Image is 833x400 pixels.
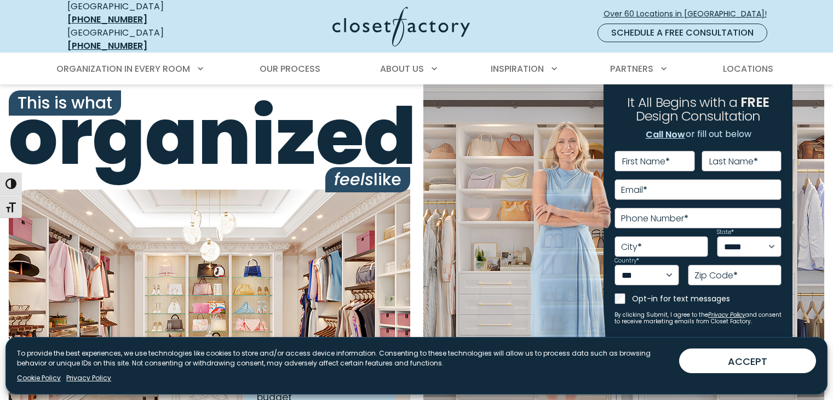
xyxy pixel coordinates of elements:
button: ACCEPT [679,348,816,373]
a: Privacy Policy [66,373,111,383]
i: feels [334,168,374,191]
nav: Primary Menu [49,54,785,84]
a: Cookie Policy [17,373,61,383]
div: [GEOGRAPHIC_DATA] [67,26,226,53]
a: [PHONE_NUMBER] [67,13,147,26]
span: Over 60 Locations in [GEOGRAPHIC_DATA]! [604,8,775,20]
span: About Us [380,62,424,75]
span: Inspiration [491,62,544,75]
span: Our Process [260,62,320,75]
a: Over 60 Locations in [GEOGRAPHIC_DATA]! [603,4,776,24]
img: Closet Factory Logo [332,7,470,47]
a: [PHONE_NUMBER] [67,39,147,52]
span: Organization in Every Room [56,62,190,75]
span: Partners [610,62,653,75]
span: Locations [723,62,773,75]
span: like [325,167,410,192]
span: organized [9,98,410,176]
a: Schedule a Free Consultation [598,24,767,42]
p: To provide the best experiences, we use technologies like cookies to store and/or access device i... [17,348,670,368]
